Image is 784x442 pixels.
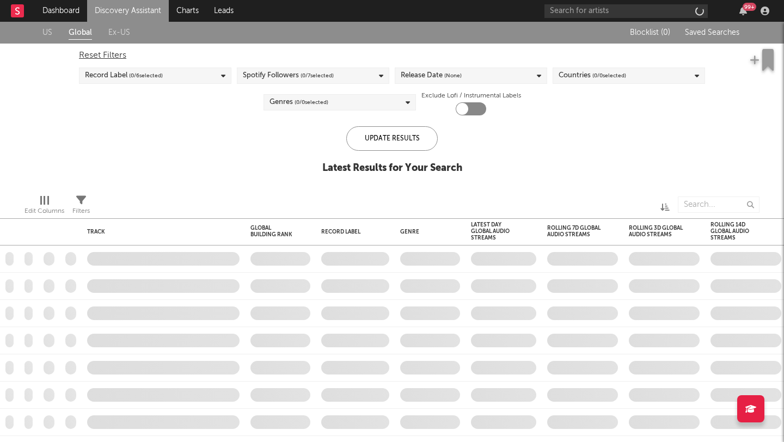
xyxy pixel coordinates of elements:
[322,162,462,175] div: Latest Results for Your Search
[321,229,373,235] div: Record Label
[42,26,52,40] a: US
[69,26,92,40] a: Global
[72,205,90,218] div: Filters
[295,96,328,109] span: ( 0 / 0 selected)
[421,89,521,102] label: Exclude Lofi / Instrumental Labels
[250,225,294,238] div: Global Building Rank
[401,69,462,82] div: Release Date
[471,222,520,241] div: Latest Day Global Audio Streams
[301,69,334,82] span: ( 0 / 7 selected)
[547,225,602,238] div: Rolling 7D Global Audio Streams
[87,229,234,235] div: Track
[72,191,90,223] div: Filters
[108,26,130,40] a: Ex-US
[85,69,163,82] div: Record Label
[346,126,438,151] div: Update Results
[544,4,708,18] input: Search for artists
[592,69,626,82] span: ( 0 / 0 selected)
[269,96,328,109] div: Genres
[400,229,455,235] div: Genre
[129,69,163,82] span: ( 0 / 6 selected)
[629,225,683,238] div: Rolling 3D Global Audio Streams
[243,69,334,82] div: Spotify Followers
[630,29,670,36] span: Blocklist
[685,29,742,36] span: Saved Searches
[743,3,756,11] div: 99 +
[682,28,742,37] button: Saved Searches
[678,197,759,213] input: Search...
[739,7,747,15] button: 99+
[79,49,705,62] div: Reset Filters
[24,205,64,218] div: Edit Columns
[559,69,626,82] div: Countries
[24,191,64,223] div: Edit Columns
[710,222,765,241] div: Rolling 14D Global Audio Streams
[444,69,462,82] span: (None)
[661,29,670,36] span: ( 0 )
